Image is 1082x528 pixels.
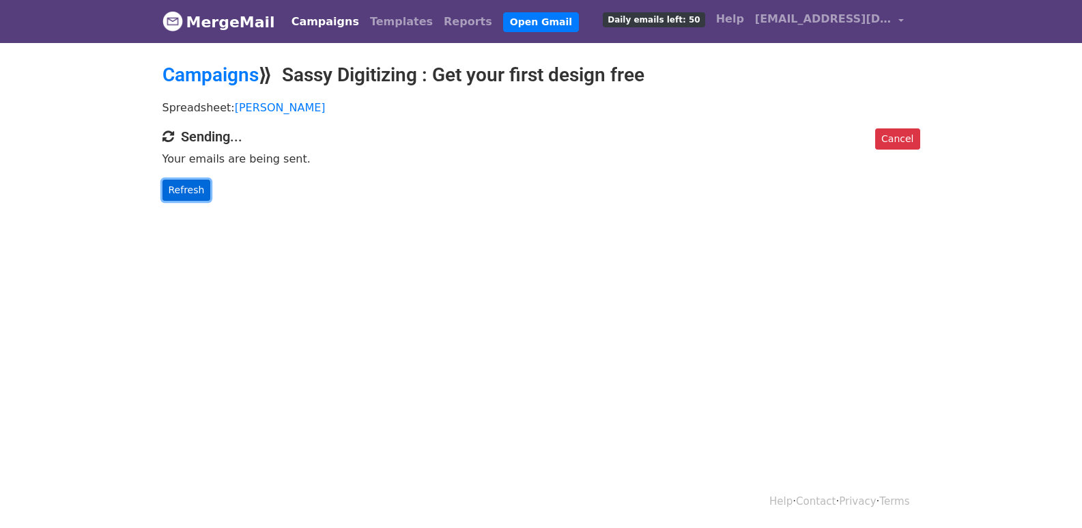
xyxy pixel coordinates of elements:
[162,180,211,201] a: Refresh
[597,5,710,33] a: Daily emails left: 50
[438,8,498,36] a: Reports
[839,495,876,508] a: Privacy
[162,64,920,87] h2: ⟫ Sassy Digitizing : Get your first design free
[162,64,259,86] a: Campaigns
[769,495,793,508] a: Help
[365,8,438,36] a: Templates
[603,12,704,27] span: Daily emails left: 50
[162,11,183,31] img: MergeMail logo
[286,8,365,36] a: Campaigns
[162,8,275,36] a: MergeMail
[162,152,920,166] p: Your emails are being sent.
[750,5,909,38] a: [EMAIL_ADDRESS][DOMAIN_NAME]
[879,495,909,508] a: Terms
[235,101,326,114] a: [PERSON_NAME]
[796,495,836,508] a: Contact
[1014,462,1082,528] iframe: Chat Widget
[711,5,750,33] a: Help
[162,100,920,115] p: Spreadsheet:
[755,11,892,27] span: [EMAIL_ADDRESS][DOMAIN_NAME]
[875,128,920,150] a: Cancel
[503,12,579,32] a: Open Gmail
[162,128,920,145] h4: Sending...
